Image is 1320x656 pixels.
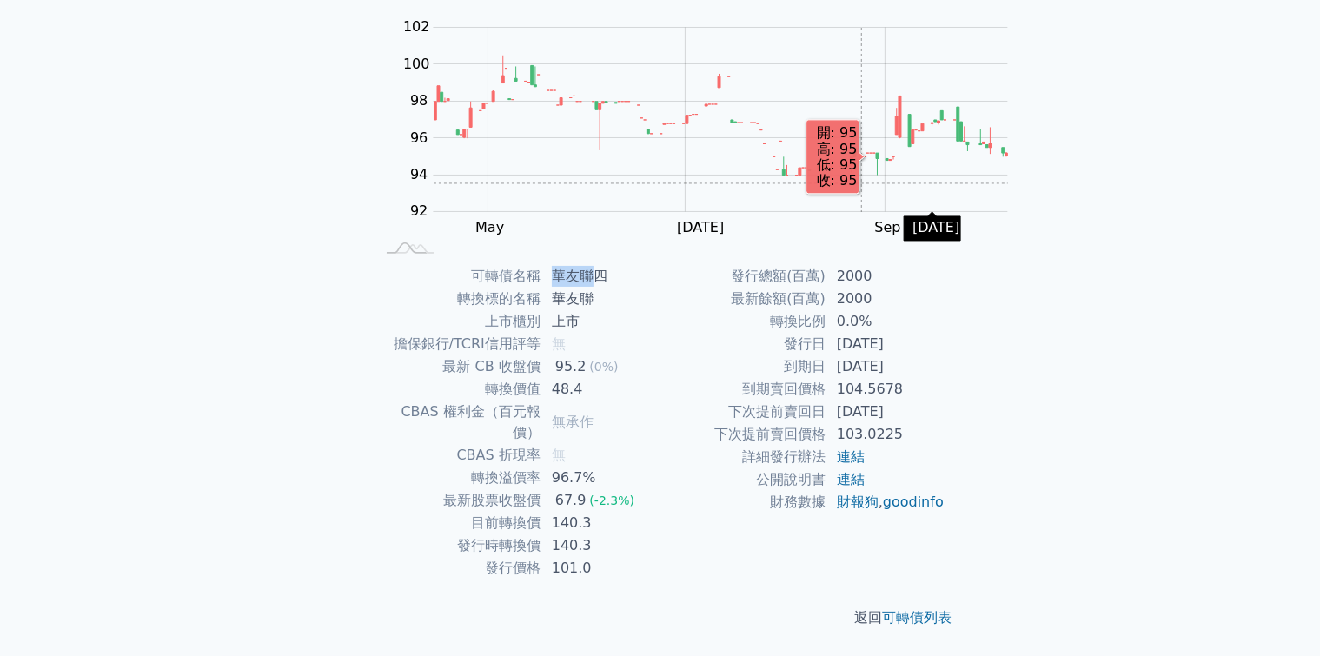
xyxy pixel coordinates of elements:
[826,265,945,288] td: 2000
[826,310,945,333] td: 0.0%
[552,335,566,352] span: 無
[837,494,879,510] a: 財報狗
[660,310,826,333] td: 轉換比例
[541,512,660,534] td: 140.3
[375,489,541,512] td: 最新股票收盤價
[826,378,945,401] td: 104.5678
[355,607,966,628] p: 返回
[883,494,944,510] a: goodinfo
[375,355,541,378] td: 最新 CB 收盤價
[874,219,900,235] tspan: Sep
[883,609,952,626] a: 可轉債列表
[403,56,430,72] tspan: 100
[475,219,504,235] tspan: May
[660,446,826,468] td: 詳細發行辦法
[826,355,945,378] td: [DATE]
[375,512,541,534] td: 目前轉換價
[660,468,826,491] td: 公開說明書
[552,490,590,511] div: 67.9
[660,423,826,446] td: 下次提前賣回價格
[826,423,945,446] td: 103.0225
[395,18,1034,235] g: Chart
[660,355,826,378] td: 到期日
[660,288,826,310] td: 最新餘額(百萬)
[541,557,660,580] td: 101.0
[375,467,541,489] td: 轉換溢價率
[826,401,945,423] td: [DATE]
[375,265,541,288] td: 可轉債名稱
[375,444,541,467] td: CBAS 折現率
[837,448,865,465] a: 連結
[541,310,660,333] td: 上市
[375,310,541,333] td: 上市櫃別
[375,378,541,401] td: 轉換價值
[826,288,945,310] td: 2000
[552,356,590,377] div: 95.2
[403,18,430,35] tspan: 102
[434,56,1007,176] g: Series
[375,557,541,580] td: 發行價格
[826,491,945,514] td: ,
[541,534,660,557] td: 140.3
[541,467,660,489] td: 96.7%
[826,333,945,355] td: [DATE]
[660,491,826,514] td: 財務數據
[677,219,724,235] tspan: [DATE]
[410,166,428,182] tspan: 94
[837,471,865,487] a: 連結
[541,378,660,401] td: 48.4
[660,333,826,355] td: 發行日
[552,414,594,430] span: 無承作
[375,401,541,444] td: CBAS 權利金（百元報價）
[410,92,428,109] tspan: 98
[410,202,428,219] tspan: 92
[375,534,541,557] td: 發行時轉換價
[589,494,634,507] span: (-2.3%)
[660,401,826,423] td: 下次提前賣回日
[541,265,660,288] td: 華友聯四
[375,333,541,355] td: 擔保銀行/TCRI信用評等
[541,288,660,310] td: 華友聯
[660,378,826,401] td: 到期賣回價格
[552,447,566,463] span: 無
[660,265,826,288] td: 發行總額(百萬)
[375,288,541,310] td: 轉換標的名稱
[410,129,428,146] tspan: 96
[589,360,618,374] span: (0%)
